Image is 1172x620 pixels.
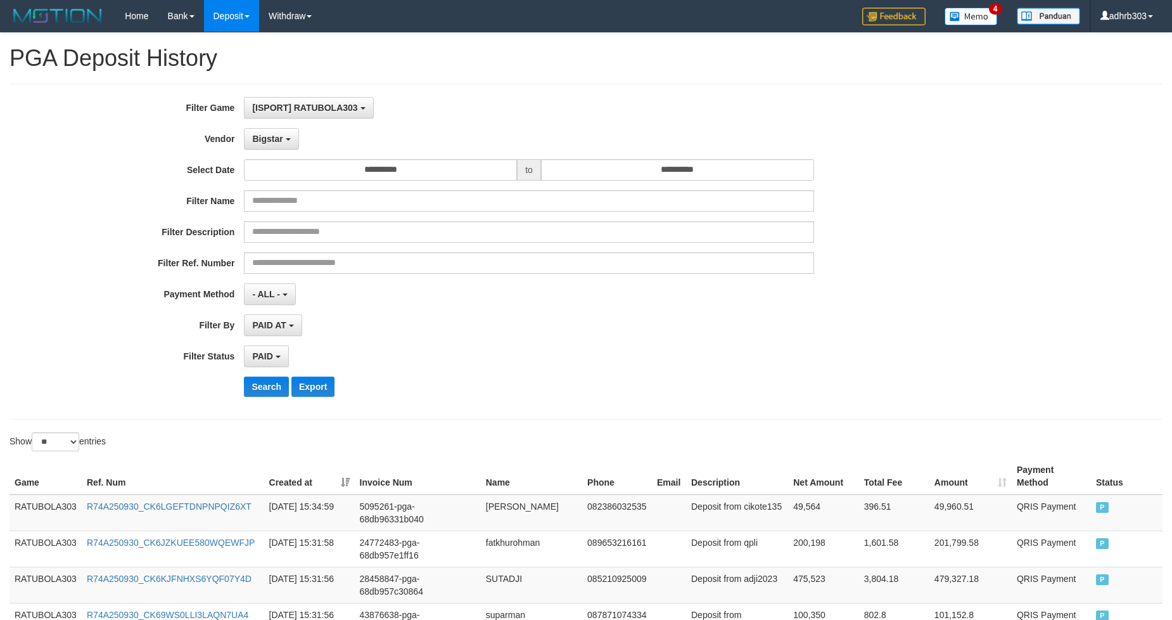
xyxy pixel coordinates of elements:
[355,567,481,603] td: 28458847-pga-68db957c30864
[252,289,280,299] span: - ALL -
[264,458,355,494] th: Created at: activate to sort column ascending
[788,458,859,494] th: Net Amount
[87,574,252,584] a: R74A250930_CK6KJFNHXS6YQF07Y4D
[1096,538,1109,549] span: PAID
[481,458,582,494] th: Name
[788,494,859,531] td: 49,564
[481,531,582,567] td: fatkhurohman
[862,8,926,25] img: Feedback.jpg
[252,351,272,361] span: PAID
[859,494,929,531] td: 396.51
[87,610,248,620] a: R74A250930_CK69WS0LLI3LAQN7UA4
[10,432,106,451] label: Show entries
[264,567,355,603] td: [DATE] 15:31:56
[686,531,788,567] td: Deposit from qpli
[264,531,355,567] td: [DATE] 15:31:58
[32,432,79,451] select: Showentries
[1012,567,1091,603] td: QRIS Payment
[945,8,998,25] img: Button%20Memo.svg
[82,458,264,494] th: Ref. Num
[582,458,652,494] th: Phone
[929,567,1012,603] td: 479,327.18
[1012,494,1091,531] td: QRIS Payment
[582,531,652,567] td: 089653216161
[859,567,929,603] td: 3,804.18
[517,159,541,181] span: to
[929,531,1012,567] td: 201,799.58
[1096,574,1109,585] span: PAID
[989,3,1002,15] span: 4
[355,494,481,531] td: 5095261-pga-68db96331b040
[252,103,357,113] span: [ISPORT] RATUBOLA303
[87,501,252,512] a: R74A250930_CK6LGEFTDNPNPQIZ6XT
[1091,458,1162,494] th: Status
[929,458,1012,494] th: Amount: activate to sort column ascending
[582,494,652,531] td: 082386032535
[252,320,286,330] span: PAID AT
[355,458,481,494] th: Invoice Num
[10,458,82,494] th: Game
[686,458,788,494] th: Description
[788,567,859,603] td: 475,523
[481,494,582,531] td: [PERSON_NAME]
[652,458,686,494] th: Email
[10,531,82,567] td: RATUBOLA303
[481,567,582,603] td: SUTADJI
[10,494,82,531] td: RATUBOLA303
[788,531,859,567] td: 200,198
[582,567,652,603] td: 085210925009
[244,97,373,119] button: [ISPORT] RATUBOLA303
[10,6,106,25] img: MOTION_logo.png
[244,314,302,336] button: PAID AT
[244,346,288,367] button: PAID
[929,494,1012,531] td: 49,960.51
[252,134,283,144] span: Bigstar
[1096,502,1109,513] span: PAID
[1012,531,1091,567] td: QRIS Payment
[859,458,929,494] th: Total Fee
[686,567,788,603] td: Deposit from adji2023
[244,283,295,305] button: - ALL -
[859,531,929,567] td: 1,601.58
[10,46,1162,71] h1: PGA Deposit History
[244,377,289,397] button: Search
[291,377,334,397] button: Export
[355,531,481,567] td: 24772483-pga-68db957e1ff16
[686,494,788,531] td: Deposit from cikote135
[244,128,298,150] button: Bigstar
[87,538,255,548] a: R74A250930_CK6JZKUEE580WQEWFJP
[1017,8,1080,25] img: panduan.png
[1012,458,1091,494] th: Payment Method
[264,494,355,531] td: [DATE] 15:34:59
